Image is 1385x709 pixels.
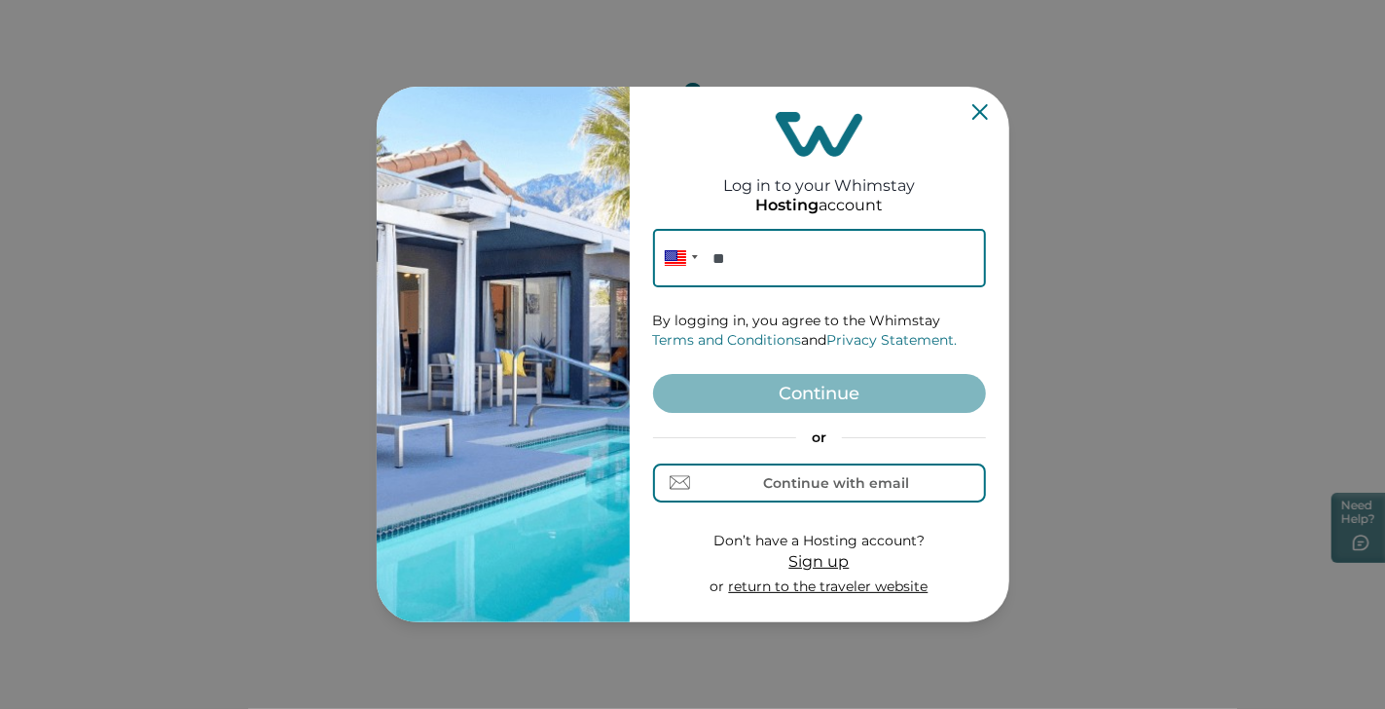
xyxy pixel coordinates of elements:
div: Continue with email [763,475,909,491]
h2: Log in to your Whimstay [723,157,915,195]
a: return to the traveler website [729,578,929,595]
span: Sign up [789,552,850,571]
a: Terms and Conditions [653,331,802,349]
button: Close [972,104,988,120]
p: or [653,429,986,448]
p: By logging in, you agree to the Whimstay and [653,312,986,350]
p: account [755,196,883,215]
img: login-logo [776,112,863,157]
a: Privacy Statement. [827,331,958,349]
button: Continue [653,374,986,413]
img: auth-banner [377,87,630,622]
div: United States: + 1 [653,229,704,287]
p: Hosting [755,196,819,215]
p: or [711,578,929,597]
button: Continue with email [653,464,986,503]
p: Don’t have a Hosting account? [711,532,929,551]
